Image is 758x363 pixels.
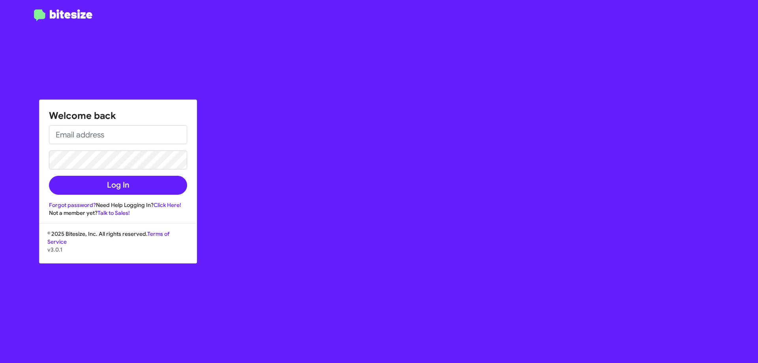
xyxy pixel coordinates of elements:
div: Need Help Logging In? [49,201,187,209]
h1: Welcome back [49,109,187,122]
button: Log In [49,176,187,195]
a: Forgot password? [49,201,96,209]
div: Not a member yet? [49,209,187,217]
a: Talk to Sales! [98,209,130,216]
input: Email address [49,125,187,144]
a: Click Here! [154,201,181,209]
p: v3.0.1 [47,246,189,254]
div: © 2025 Bitesize, Inc. All rights reserved. [39,230,197,263]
